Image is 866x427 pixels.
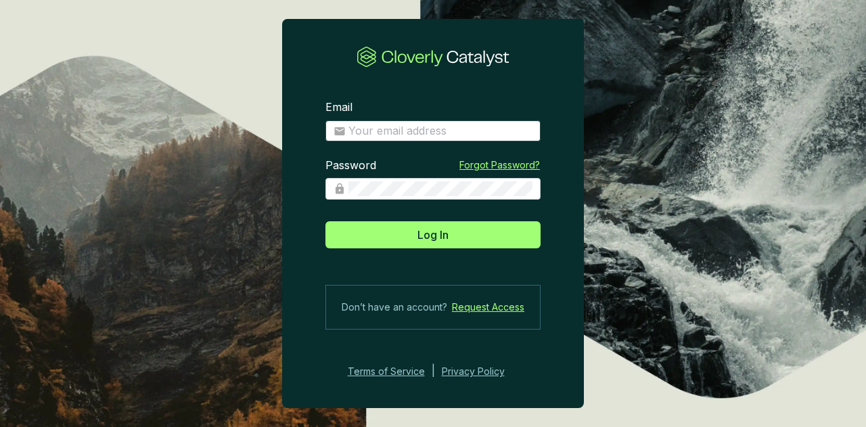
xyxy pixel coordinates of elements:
label: Email [325,100,352,115]
a: Forgot Password? [459,158,540,172]
span: Log In [417,227,449,243]
span: Don’t have an account? [342,299,447,315]
input: Email [348,124,532,139]
a: Privacy Policy [442,363,523,380]
button: Log In [325,221,541,248]
a: Terms of Service [344,363,425,380]
div: | [432,363,435,380]
a: Request Access [452,299,524,315]
input: Password [348,181,532,196]
label: Password [325,158,376,173]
